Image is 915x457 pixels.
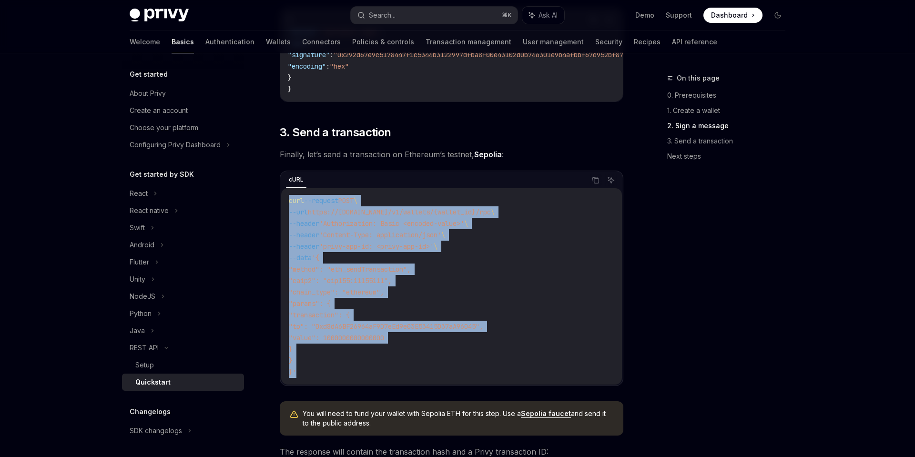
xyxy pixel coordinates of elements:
[666,10,692,20] a: Support
[289,265,411,274] span: "method": "eth_sendTransaction",
[677,72,720,84] span: On this page
[369,10,396,21] div: Search...
[130,205,169,216] div: React native
[130,256,149,268] div: Flutter
[667,118,793,133] a: 2. Sign a message
[464,219,468,228] span: \
[286,174,306,185] div: cURL
[130,30,160,53] a: Welcome
[130,308,152,319] div: Python
[135,376,171,388] div: Quickstart
[522,7,564,24] button: Ask AI
[289,356,293,365] span: }
[491,208,495,216] span: \
[304,196,338,205] span: --request
[172,30,194,53] a: Basics
[319,231,441,239] span: 'Content-Type: application/json'
[130,169,194,180] h5: Get started by SDK
[667,103,793,118] a: 1. Create a wallet
[289,288,384,296] span: "chain_type": "ethereum",
[426,30,511,53] a: Transaction management
[539,10,558,20] span: Ask AI
[266,30,291,53] a: Wallets
[319,242,434,251] span: 'privy-app-id: <privy-app-id>'
[288,73,292,82] span: }
[130,291,155,302] div: NodeJS
[289,276,392,285] span: "caip2": "eip155:11155111",
[280,125,391,140] span: 3. Send a transaction
[605,174,617,186] button: Ask AI
[303,409,614,428] span: You will need to fund your wallet with Sepolia ETH for this step. Use a and send it to the public...
[770,8,785,23] button: Toggle dark mode
[319,219,464,228] span: 'Authorization: Basic <encoded-value>'
[354,196,357,205] span: \
[122,356,244,374] a: Setup
[474,150,502,160] a: Sepolia
[130,105,188,116] div: Create an account
[635,10,654,20] a: Demo
[334,51,844,59] span: "0x292d67e9c5178447f1c5344b3122997dfba8f00e43102d0b746301e9b4afbbf67d952bf870878d92b8eb066da20584...
[338,196,354,205] span: POST
[289,299,331,308] span: "params": {
[502,11,512,19] span: ⌘ K
[330,51,334,59] span: :
[672,30,717,53] a: API reference
[434,242,437,251] span: \
[352,30,414,53] a: Policies & controls
[289,242,319,251] span: --header
[130,122,198,133] div: Choose your platform
[441,231,445,239] span: \
[289,368,296,376] span: }'
[130,69,168,80] h5: Get started
[130,239,154,251] div: Android
[130,139,221,151] div: Configuring Privy Dashboard
[703,8,762,23] a: Dashboard
[289,322,483,331] span: "to": "0xd8dA6BF26964aF9D7eEd9e03E53415D37aA96045",
[351,7,518,24] button: Search...⌘K
[130,274,145,285] div: Unity
[711,10,748,20] span: Dashboard
[289,311,350,319] span: "transaction": {
[122,102,244,119] a: Create an account
[289,231,319,239] span: --header
[122,119,244,136] a: Choose your platform
[667,133,793,149] a: 3. Send a transaction
[288,62,326,71] span: "encoding"
[135,359,154,371] div: Setup
[667,88,793,103] a: 0. Prerequisites
[289,334,384,342] span: "value": 1000000000000000
[122,374,244,391] a: Quickstart
[667,149,793,164] a: Next steps
[289,208,308,216] span: --url
[288,51,330,59] span: "signature"
[634,30,661,53] a: Recipes
[289,345,293,354] span: }
[330,62,349,71] span: "hex"
[288,85,292,93] span: }
[521,409,571,418] a: Sepolia faucet
[130,188,148,199] div: React
[130,222,145,234] div: Swift
[523,30,584,53] a: User management
[130,325,145,336] div: Java
[130,342,159,354] div: REST API
[289,254,312,262] span: --data
[130,406,171,417] h5: Changelogs
[289,219,319,228] span: --header
[130,9,189,22] img: dark logo
[308,208,491,216] span: https://[DOMAIN_NAME]/v1/wallets/{wallet_id}/rpc
[130,88,166,99] div: About Privy
[289,410,299,419] svg: Warning
[590,174,602,186] button: Copy the contents from the code block
[595,30,622,53] a: Security
[130,425,182,437] div: SDK changelogs
[289,196,304,205] span: curl
[280,148,623,161] span: Finally, let’s send a transaction on Ethereum’s testnet, :
[326,62,330,71] span: :
[302,30,341,53] a: Connectors
[312,254,319,262] span: '{
[122,85,244,102] a: About Privy
[205,30,254,53] a: Authentication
